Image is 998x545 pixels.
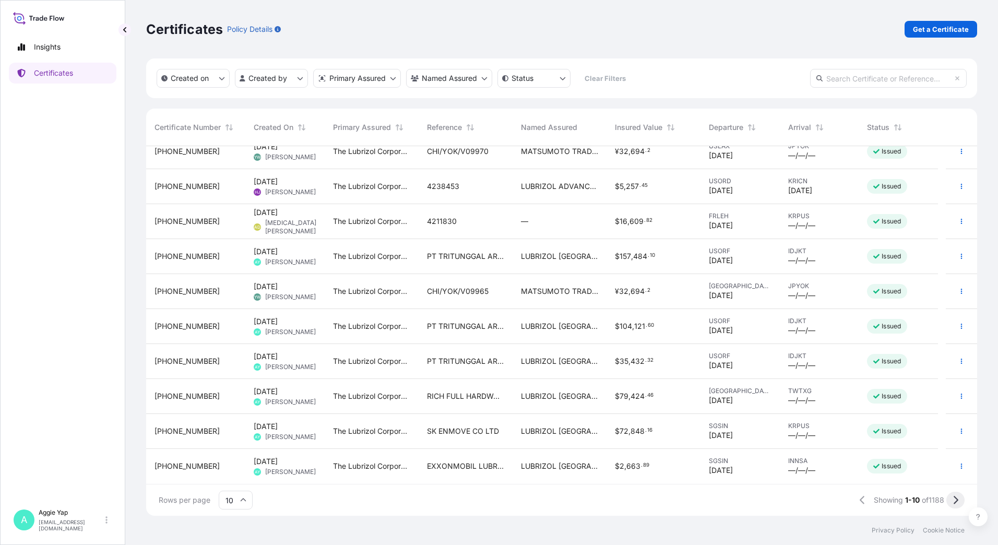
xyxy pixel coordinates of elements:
span: . [645,289,647,292]
span: LUBRIZOL [GEOGRAPHIC_DATA] (PTE) LTD [521,356,598,366]
span: [DATE] [709,185,733,196]
span: [DATE] [709,220,733,231]
span: $ [615,323,620,330]
span: . [645,359,647,362]
span: 45 [641,184,648,187]
p: Cookie Notice [923,526,965,535]
span: LUBRIZOL [GEOGRAPHIC_DATA] (PTE) LTD [521,251,598,262]
p: Named Assured [422,73,477,84]
span: —/—/— [788,430,815,441]
button: Sort [393,121,406,134]
p: Created by [248,73,287,84]
span: 60 [648,324,654,327]
button: createdBy Filter options [235,69,308,88]
span: KRPUS [788,212,851,220]
button: Sort [223,121,235,134]
button: Sort [745,121,758,134]
p: Created on [171,73,209,84]
span: . [648,254,649,257]
span: CHI/YOK/V09970 [427,146,489,157]
span: 663 [626,463,640,470]
button: Sort [464,121,477,134]
span: $ [615,393,620,400]
span: SGSIN [709,457,771,465]
span: EXXONMOBIL LUBRICANTS PRIVATE LTD [427,461,504,471]
span: 157 [620,253,631,260]
span: IDJKT [788,352,851,360]
span: INNSA [788,457,851,465]
span: The Lubrizol Corporation [333,146,410,157]
span: [PHONE_NUMBER] [155,216,220,227]
span: 79 [620,393,628,400]
span: LUBRIZOL [GEOGRAPHIC_DATA] (PTE) LTD [521,426,598,436]
button: cargoOwner Filter options [406,69,492,88]
span: . [645,429,647,432]
span: Departure [709,122,743,133]
button: Sort [813,121,826,134]
span: , [628,288,631,295]
a: Get a Certificate [905,21,977,38]
span: The Lubrizol Corporation [333,391,410,401]
p: Status [512,73,533,84]
span: The Lubrizol Corporation [333,286,410,297]
span: 82 [646,219,652,222]
span: [DATE] [254,246,278,257]
input: Search Certificate or Reference... [810,69,967,88]
span: . [641,464,643,467]
span: SK ENMOVE CO LTD [427,426,499,436]
span: SGSIN [709,422,771,430]
p: Get a Certificate [913,24,969,34]
span: USLAX [709,142,771,150]
span: , [624,463,626,470]
span: [PHONE_NUMBER] [155,321,220,331]
span: TWTXG [788,387,851,395]
span: [GEOGRAPHIC_DATA] [709,387,771,395]
span: 2 [620,463,624,470]
span: USORF [709,352,771,360]
p: Policy Details [227,24,272,34]
span: KRICN [788,177,851,185]
span: [PERSON_NAME] [265,153,316,161]
span: PT TRITUNGGAL ARTHAMAKMUR [427,356,504,366]
span: 104 [620,323,632,330]
span: AY [255,467,260,477]
span: 72 [620,428,628,435]
span: . [639,184,641,187]
span: $ [615,428,620,435]
span: —/—/— [788,395,815,406]
span: [PHONE_NUMBER] [155,251,220,262]
p: Issued [882,462,901,470]
p: Issued [882,427,901,435]
span: Primary Assured [333,122,391,133]
span: [DATE] [709,360,733,371]
span: KRPUS [788,422,851,430]
span: [PERSON_NAME] [265,293,316,301]
span: LUBRIZOL [GEOGRAPHIC_DATA] (PTE) LTD [521,461,598,471]
span: —/—/— [788,360,815,371]
span: 35 [620,358,628,365]
span: 32 [619,288,628,295]
span: , [628,428,631,435]
span: [DATE] [788,185,812,196]
span: 89 [643,464,649,467]
button: createdOn Filter options [157,69,230,88]
span: IDJKT [788,247,851,255]
span: , [631,253,633,260]
span: 609 [629,218,644,225]
span: A [21,515,27,525]
span: 694 [631,288,645,295]
span: , [624,183,626,190]
span: 4238453 [427,181,459,192]
span: 694 [631,148,645,155]
span: , [632,323,634,330]
span: [PHONE_NUMBER] [155,356,220,366]
button: certificateStatus Filter options [497,69,571,88]
span: The Lubrizol Corporation [333,321,410,331]
span: —/—/— [788,290,815,301]
span: . [645,149,647,152]
span: Arrival [788,122,811,133]
span: USORD [709,177,771,185]
span: LUBRIZOL ADVANCED MATERIALS [521,181,598,192]
span: 848 [631,428,645,435]
span: PT TRITUNGGAL ARTHAMAKMUR [427,251,504,262]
